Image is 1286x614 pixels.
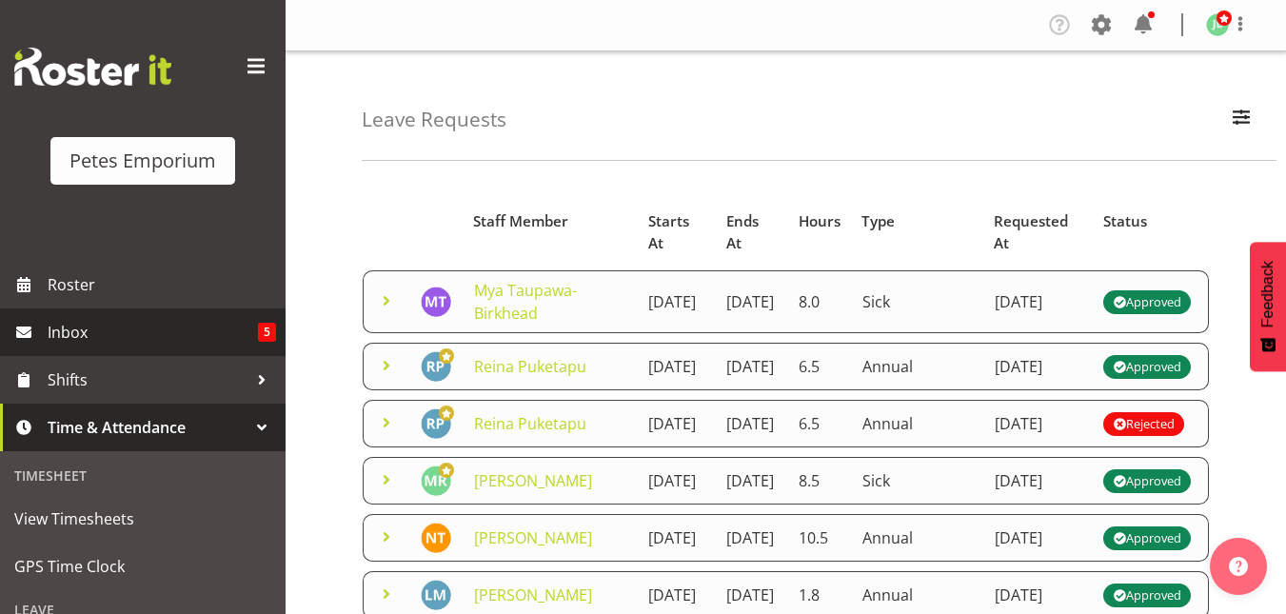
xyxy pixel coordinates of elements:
[983,457,1093,505] td: [DATE]
[983,514,1093,562] td: [DATE]
[983,400,1093,447] td: [DATE]
[861,210,895,232] span: Type
[637,514,715,562] td: [DATE]
[1229,557,1248,576] img: help-xxl-2.png
[421,351,451,382] img: reina-puketapu721.jpg
[474,413,586,434] a: Reina Puketapu
[787,270,851,333] td: 8.0
[1113,412,1175,435] div: Rejected
[14,552,271,581] span: GPS Time Clock
[474,584,592,605] a: [PERSON_NAME]
[69,147,216,175] div: Petes Emporium
[851,457,983,505] td: Sick
[851,270,983,333] td: Sick
[637,270,715,333] td: [DATE]
[421,287,451,317] img: mya-taupawa-birkhead5814.jpg
[715,514,787,562] td: [DATE]
[715,270,787,333] td: [DATE]
[473,210,568,232] span: Staff Member
[787,343,851,390] td: 6.5
[648,210,704,254] span: Starts At
[715,457,787,505] td: [DATE]
[5,543,281,590] a: GPS Time Clock
[474,470,592,491] a: [PERSON_NAME]
[637,400,715,447] td: [DATE]
[637,343,715,390] td: [DATE]
[637,457,715,505] td: [DATE]
[48,270,276,299] span: Roster
[799,210,841,232] span: Hours
[1250,242,1286,371] button: Feedback - Show survey
[851,400,983,447] td: Annual
[1206,13,1229,36] img: jodine-bunn132.jpg
[5,456,281,495] div: Timesheet
[715,343,787,390] td: [DATE]
[1113,355,1181,378] div: Approved
[715,400,787,447] td: [DATE]
[48,318,258,347] span: Inbox
[48,413,247,442] span: Time & Attendance
[1113,469,1181,492] div: Approved
[787,514,851,562] td: 10.5
[787,400,851,447] td: 6.5
[983,270,1093,333] td: [DATE]
[851,343,983,390] td: Annual
[258,323,276,342] span: 5
[1113,584,1181,606] div: Approved
[474,527,592,548] a: [PERSON_NAME]
[1103,210,1147,232] span: Status
[1259,261,1276,327] span: Feedback
[474,356,586,377] a: Reina Puketapu
[851,514,983,562] td: Annual
[994,210,1081,254] span: Requested At
[726,210,777,254] span: Ends At
[983,343,1093,390] td: [DATE]
[14,48,171,86] img: Rosterit website logo
[362,109,506,130] h4: Leave Requests
[421,523,451,553] img: nicole-thomson8388.jpg
[5,495,281,543] a: View Timesheets
[1113,526,1181,549] div: Approved
[474,280,577,324] a: Mya Taupawa-Birkhead
[421,465,451,496] img: melanie-richardson713.jpg
[14,505,271,533] span: View Timesheets
[787,457,851,505] td: 8.5
[1113,290,1181,313] div: Approved
[1221,99,1261,141] button: Filter Employees
[421,580,451,610] img: lianne-morete5410.jpg
[421,408,451,439] img: reina-puketapu721.jpg
[48,366,247,394] span: Shifts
